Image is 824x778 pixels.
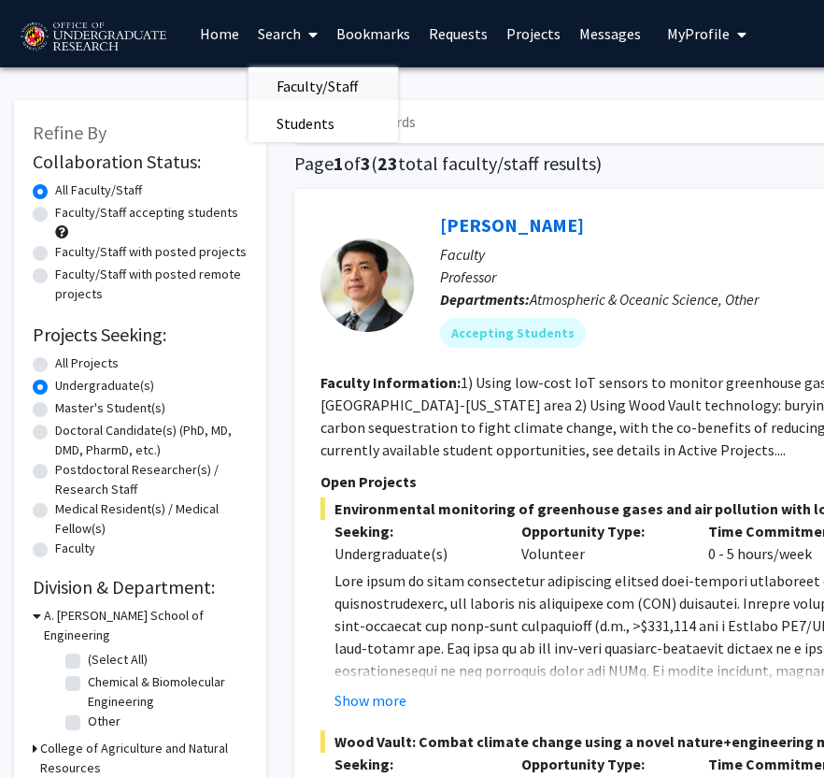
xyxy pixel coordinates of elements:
label: Postdoctoral Researcher(s) / Research Staff [55,460,248,499]
label: Undergraduate(s) [55,376,154,396]
label: (Select All) [88,650,148,670]
div: Volunteer [507,520,694,565]
label: All Faculty/Staff [55,180,142,200]
span: Faculty/Staff [249,67,386,105]
label: Faculty/Staff with posted remote projects [55,265,248,304]
a: Faculty/Staff [249,72,398,100]
h3: College of Agriculture and Natural Resources [40,739,248,778]
div: Undergraduate(s) [334,542,493,565]
a: Projects [497,1,570,66]
h2: Collaboration Status: [33,151,248,173]
b: Departments: [440,290,530,309]
button: Show more [334,689,406,712]
a: Home [191,1,249,66]
a: Search [249,1,327,66]
span: Students [249,105,362,142]
img: University of Maryland Logo [14,14,172,61]
b: Faculty Information: [320,373,461,392]
label: Doctoral Candidate(s) (PhD, MD, DMD, PharmD, etc.) [55,421,248,460]
span: My Profile [667,24,730,43]
iframe: Chat [14,694,79,764]
span: Atmospheric & Oceanic Science, Other [530,290,759,309]
h3: A. [PERSON_NAME] School of Engineering [44,606,248,645]
h2: Projects Seeking: [33,324,248,346]
span: 23 [377,151,398,175]
p: Seeking: [334,520,493,542]
label: Faculty/Staff with posted projects [55,242,247,262]
a: Bookmarks [327,1,419,66]
a: Messages [570,1,650,66]
label: Master's Student(s) [55,398,165,418]
label: All Projects [55,353,119,373]
span: 1 [334,151,344,175]
a: [PERSON_NAME] [440,213,584,237]
a: Students [249,109,398,137]
label: Faculty/Staff accepting students [55,203,238,223]
mat-chip: Accepting Students [440,318,586,348]
p: Opportunity Type: [521,520,680,542]
p: Opportunity Type: [521,753,680,775]
span: 3 [361,151,371,175]
a: Requests [419,1,497,66]
h2: Division & Department: [33,576,248,598]
label: Other [88,712,121,731]
label: Faculty [55,539,95,558]
label: Medical Resident(s) / Medical Fellow(s) [55,499,248,539]
span: Refine By [33,121,107,144]
p: Seeking: [334,753,493,775]
label: Chemical & Biomolecular Engineering [88,672,243,712]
